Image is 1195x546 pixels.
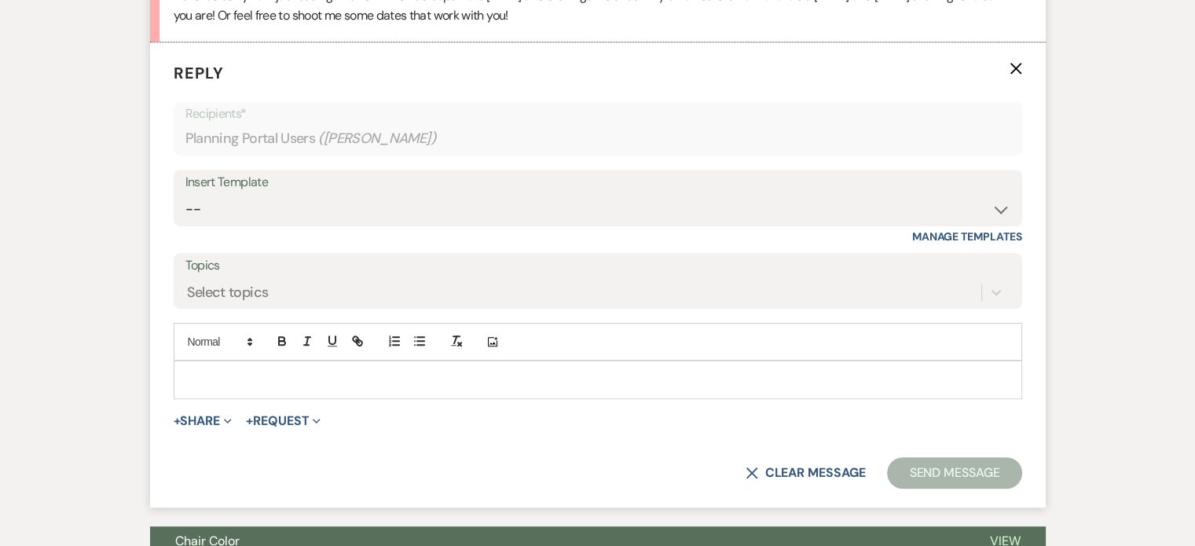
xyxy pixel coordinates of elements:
span: + [174,415,181,427]
button: Share [174,415,233,427]
span: + [246,415,253,427]
div: Insert Template [185,171,1010,194]
div: Select topics [187,282,269,303]
p: Recipients* [185,104,1010,124]
a: Manage Templates [912,229,1022,244]
button: Request [246,415,321,427]
span: ( [PERSON_NAME] ) [318,128,436,149]
button: Send Message [887,457,1021,489]
span: Reply [174,63,224,83]
label: Topics [185,255,1010,277]
div: Planning Portal Users [185,123,1010,154]
button: Clear message [746,467,865,479]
